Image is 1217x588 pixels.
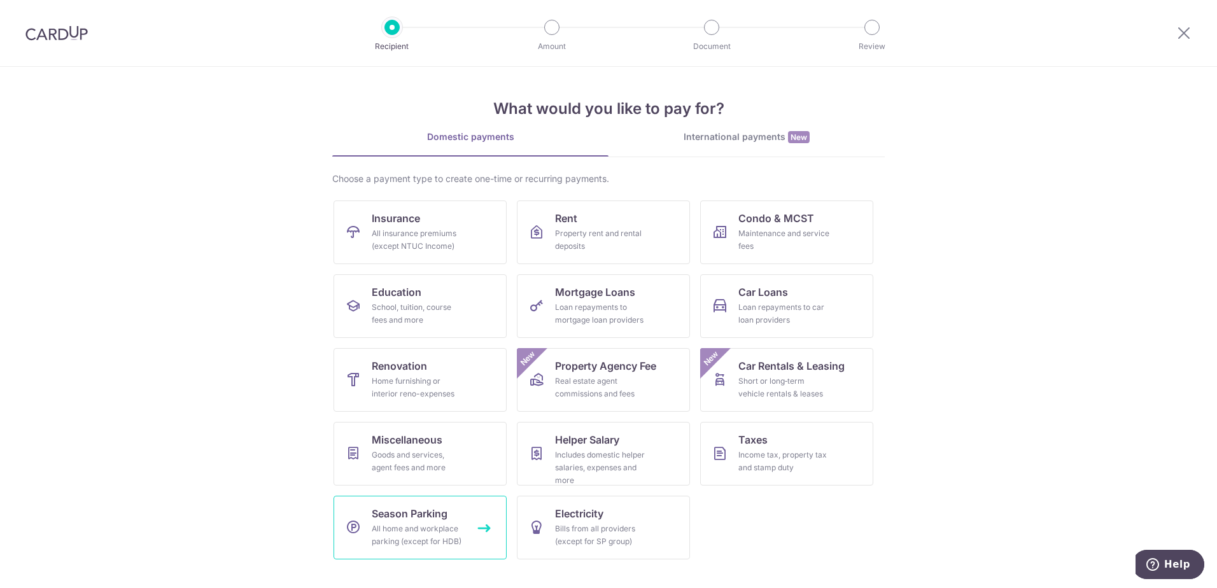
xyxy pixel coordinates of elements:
[555,432,619,447] span: Helper Salary
[555,211,577,226] span: Rent
[555,449,647,487] div: Includes domestic helper salaries, expenses and more
[738,375,830,400] div: Short or long‑term vehicle rentals & leases
[608,130,885,144] div: International payments
[700,422,873,486] a: TaxesIncome tax, property tax and stamp duty
[517,200,690,264] a: RentProperty rent and rental deposits
[332,130,608,143] div: Domestic payments
[372,227,463,253] div: All insurance premiums (except NTUC Income)
[372,449,463,474] div: Goods and services, agent fees and more
[555,284,635,300] span: Mortgage Loans
[29,9,55,20] span: Help
[517,274,690,338] a: Mortgage LoansLoan repayments to mortgage loan providers
[334,200,507,264] a: InsuranceAll insurance premiums (except NTUC Income)
[332,172,885,185] div: Choose a payment type to create one-time or recurring payments.
[517,348,538,369] span: New
[665,40,759,53] p: Document
[738,227,830,253] div: Maintenance and service fees
[345,40,439,53] p: Recipient
[700,274,873,338] a: Car LoansLoan repayments to car loan providers
[25,25,88,41] img: CardUp
[334,496,507,559] a: Season ParkingAll home and workplace parking (except for HDB)
[738,301,830,326] div: Loan repayments to car loan providers
[700,200,873,264] a: Condo & MCSTMaintenance and service fees
[825,40,919,53] p: Review
[738,432,768,447] span: Taxes
[372,432,442,447] span: Miscellaneous
[738,284,788,300] span: Car Loans
[372,522,463,548] div: All home and workplace parking (except for HDB)
[372,375,463,400] div: Home furnishing or interior reno-expenses
[700,348,873,412] a: Car Rentals & LeasingShort or long‑term vehicle rentals & leasesNew
[738,449,830,474] div: Income tax, property tax and stamp duty
[372,211,420,226] span: Insurance
[1136,550,1204,582] iframe: Opens a widget where you can find more information
[517,422,690,486] a: Helper SalaryIncludes domestic helper salaries, expenses and more
[505,40,599,53] p: Amount
[372,301,463,326] div: School, tuition, course fees and more
[555,375,647,400] div: Real estate agent commissions and fees
[555,227,647,253] div: Property rent and rental deposits
[332,97,885,120] h4: What would you like to pay for?
[555,506,603,521] span: Electricity
[334,348,507,412] a: RenovationHome furnishing or interior reno-expenses
[788,131,810,143] span: New
[372,358,427,374] span: Renovation
[555,358,656,374] span: Property Agency Fee
[701,348,722,369] span: New
[372,506,447,521] span: Season Parking
[334,422,507,486] a: MiscellaneousGoods and services, agent fees and more
[372,284,421,300] span: Education
[738,358,845,374] span: Car Rentals & Leasing
[738,211,814,226] span: Condo & MCST
[555,301,647,326] div: Loan repayments to mortgage loan providers
[517,348,690,412] a: Property Agency FeeReal estate agent commissions and feesNew
[517,496,690,559] a: ElectricityBills from all providers (except for SP group)
[555,522,647,548] div: Bills from all providers (except for SP group)
[334,274,507,338] a: EducationSchool, tuition, course fees and more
